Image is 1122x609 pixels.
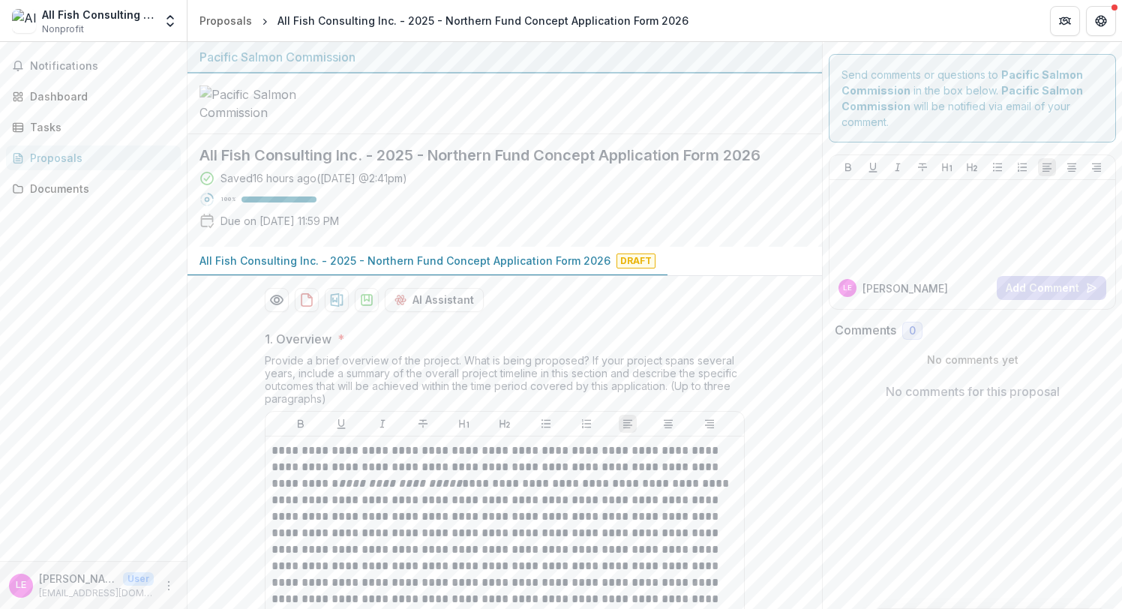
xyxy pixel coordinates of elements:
button: Align Right [1087,158,1105,176]
p: Due on [DATE] 11:59 PM [220,213,339,229]
div: All Fish Consulting Inc. [42,7,154,22]
div: Dashboard [30,88,169,104]
img: Pacific Salmon Commission [199,85,349,121]
span: Draft [616,253,655,268]
p: User [123,572,154,586]
a: Proposals [193,10,258,31]
h2: Comments [835,323,896,337]
div: Tasks [30,119,169,135]
div: Saved 16 hours ago ( [DATE] @ 2:41pm ) [220,170,407,186]
nav: breadcrumb [193,10,694,31]
button: Italicize [889,158,907,176]
a: Proposals [6,145,181,170]
div: Provide a brief overview of the project. What is being proposed? If your project spans several ye... [265,354,745,411]
button: AI Assistant [385,288,484,312]
div: Laura K. Elmer [843,284,852,292]
span: Notifications [30,60,175,73]
button: Bullet List [988,158,1006,176]
button: download-proposal [355,288,379,312]
button: Italicize [373,415,391,433]
div: Documents [30,181,169,196]
span: Nonprofit [42,22,84,36]
button: Ordered List [577,415,595,433]
div: All Fish Consulting Inc. - 2025 - Northern Fund Concept Application Form 2026 [277,13,688,28]
button: More [160,577,178,595]
span: 0 [909,325,916,337]
button: Heading 1 [455,415,473,433]
button: Underline [864,158,882,176]
button: Bold [292,415,310,433]
button: Add Comment [997,276,1106,300]
button: Notifications [6,54,181,78]
p: No comments for this proposal [886,382,1060,400]
p: [PERSON_NAME] [39,571,117,586]
p: 100 % [220,194,235,205]
button: Strike [414,415,432,433]
p: [EMAIL_ADDRESS][DOMAIN_NAME] [39,586,154,600]
button: Get Help [1086,6,1116,36]
p: 1. Overview [265,330,331,348]
button: Align Center [659,415,677,433]
button: Heading 2 [496,415,514,433]
img: All Fish Consulting Inc. [12,9,36,33]
button: Strike [913,158,931,176]
button: Align Center [1063,158,1081,176]
button: Align Left [619,415,637,433]
a: Tasks [6,115,181,139]
button: Open entity switcher [160,6,181,36]
p: No comments yet [835,352,1110,367]
button: Underline [332,415,350,433]
div: Proposals [30,150,169,166]
a: Documents [6,176,181,201]
button: Align Right [700,415,718,433]
div: Proposals [199,13,252,28]
div: Laura K. Elmer [16,580,26,590]
p: All Fish Consulting Inc. - 2025 - Northern Fund Concept Application Form 2026 [199,253,610,268]
button: download-proposal [325,288,349,312]
button: Heading 1 [938,158,956,176]
button: Ordered List [1013,158,1031,176]
h2: All Fish Consulting Inc. - 2025 - Northern Fund Concept Application Form 2026 [199,146,786,164]
button: Bullet List [537,415,555,433]
button: Align Left [1038,158,1056,176]
div: Pacific Salmon Commission [199,48,810,66]
p: [PERSON_NAME] [862,280,948,296]
a: Dashboard [6,84,181,109]
button: Heading 2 [963,158,981,176]
div: Send comments or questions to in the box below. will be notified via email of your comment. [829,54,1116,142]
button: Partners [1050,6,1080,36]
button: download-proposal [295,288,319,312]
button: Preview ef72e652-d91a-445d-bac4-feccb0655bd1-0.pdf [265,288,289,312]
button: Bold [839,158,857,176]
